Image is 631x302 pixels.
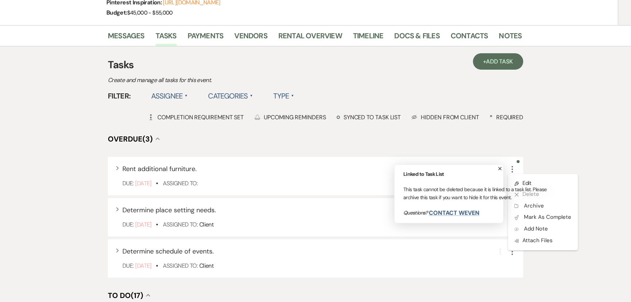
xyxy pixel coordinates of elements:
[156,30,177,46] a: Tasks
[291,93,294,99] span: ▲
[508,223,578,235] button: Add Note
[108,291,143,300] span: To Do (17)
[156,221,158,228] b: •
[486,58,513,65] span: Add Task
[108,30,145,46] a: Messages
[411,113,479,121] div: Hidden from Client
[254,113,326,121] div: Upcoming Reminders
[353,30,384,46] a: Timeline
[508,212,578,223] button: Mark As Complete
[108,135,160,143] button: Overdue(3)
[163,262,197,270] span: Assigned To:
[163,179,197,187] span: Assigned To:
[122,179,133,187] span: Due:
[403,185,549,201] p: This task cannot be deleted because it is linked to a task list. Please archive this task if you ...
[122,221,133,228] span: Due:
[135,262,151,270] span: [DATE]
[122,248,214,255] button: Determine schedule of events.
[108,292,150,299] button: To Do(17)
[122,247,214,256] span: Determine schedule of events.
[122,164,197,173] span: Rent additional furniture.
[135,221,151,228] span: [DATE]
[337,113,401,121] div: Synced to task list
[499,30,522,46] a: Notes
[127,9,173,16] span: $45,000 - $55,000
[163,221,197,228] span: Assigned To:
[108,134,153,144] span: Overdue (3)
[151,89,188,102] label: Assignee
[156,179,158,187] b: •
[148,113,244,121] div: Completion Requirement Set
[490,113,523,121] div: Required
[199,262,213,270] span: Client
[185,93,188,99] span: ▲
[108,57,523,73] h3: Tasks
[188,30,224,46] a: Payments
[514,237,553,244] span: Attach Files
[234,30,267,46] a: Vendors
[208,89,253,102] label: Categories
[156,262,158,270] b: •
[278,30,342,46] a: Rental Overview
[108,90,131,101] span: Filter:
[122,166,197,172] button: Rent additional furniture.
[250,93,253,99] span: ▲
[135,179,151,187] span: [DATE]
[273,89,294,102] label: Type
[122,262,133,270] span: Due:
[394,30,439,46] a: Docs & Files
[106,9,127,16] span: Budget:
[403,171,549,178] h4: Linked to Task List
[122,206,216,214] span: Determine place setting needs.
[473,53,523,70] a: +Add Task
[199,221,213,228] span: Client
[451,30,488,46] a: Contacts
[508,235,578,247] button: Attach Files
[108,75,363,85] p: Create and manage all tasks for this event.
[122,207,216,213] button: Determine place setting needs.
